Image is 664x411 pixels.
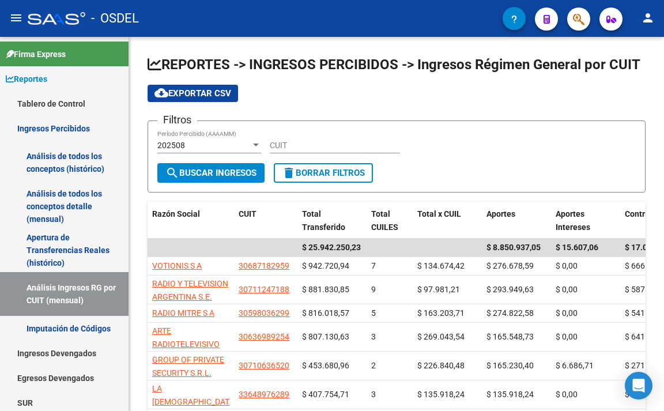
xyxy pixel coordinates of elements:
[148,202,234,240] datatable-header-cell: Razón Social
[556,285,578,294] span: $ 0,00
[556,261,578,270] span: $ 0,00
[371,209,398,232] span: Total CUILES
[556,332,578,341] span: $ 0,00
[371,285,376,294] span: 9
[152,279,228,301] span: RADIO Y TELEVISION ARGENTINA S.E.
[417,390,465,399] span: $ 135.918,24
[302,285,349,294] span: $ 881.830,85
[302,361,349,370] span: $ 453.680,96
[152,355,224,378] span: GROUP OF PRIVATE SECURITY S.R.L.
[157,163,265,183] button: Buscar Ingresos
[486,209,515,218] span: Aportes
[486,390,534,399] span: $ 135.918,24
[239,261,289,270] span: 30687182959
[152,261,202,270] span: VOTIONIS S A
[282,168,365,178] span: Borrar Filtros
[367,202,413,240] datatable-header-cell: Total CUILES
[417,285,460,294] span: $ 97.981,21
[371,261,376,270] span: 7
[239,209,256,218] span: CUIT
[371,332,376,341] span: 3
[239,308,289,318] span: 30598036299
[486,285,534,294] span: $ 293.949,63
[486,332,534,341] span: $ 165.548,73
[239,285,289,294] span: 30711247188
[486,243,541,252] span: $ 8.850.937,05
[556,361,594,370] span: $ 6.686,71
[239,390,289,399] span: 33648976289
[417,261,465,270] span: $ 134.674,42
[148,85,238,102] button: Exportar CSV
[9,11,23,25] mat-icon: menu
[165,168,256,178] span: Buscar Ingresos
[6,73,47,85] span: Reportes
[152,308,214,318] span: RADIO MITRE S A
[371,390,376,399] span: 3
[413,202,482,240] datatable-header-cell: Total x CUIL
[302,308,349,318] span: $ 816.018,57
[551,202,620,240] datatable-header-cell: Aportes Intereses
[152,326,220,362] span: ARTE RADIOTELEVISIVO ARGENTINO S A
[371,361,376,370] span: 2
[486,308,534,318] span: $ 274.822,58
[625,372,652,399] div: Open Intercom Messenger
[165,166,179,180] mat-icon: search
[641,11,655,25] mat-icon: person
[482,202,551,240] datatable-header-cell: Aportes
[152,209,200,218] span: Razón Social
[556,243,598,252] span: $ 15.607,06
[239,361,289,370] span: 30710636520
[371,308,376,318] span: 5
[282,166,296,180] mat-icon: delete
[556,390,578,399] span: $ 0,00
[154,86,168,100] mat-icon: cloud_download
[239,332,289,341] span: 30636989254
[154,88,231,99] span: Exportar CSV
[157,112,197,128] h3: Filtros
[302,390,349,399] span: $ 407.754,71
[417,361,465,370] span: $ 226.840,48
[486,261,534,270] span: $ 276.678,59
[556,209,590,232] span: Aportes Intereses
[148,56,640,73] span: REPORTES -> INGRESOS PERCIBIDOS -> Ingresos Régimen General por CUIT
[302,332,349,341] span: $ 807.130,63
[302,243,361,252] span: $ 25.942.250,23
[297,202,367,240] datatable-header-cell: Total Transferido
[274,163,373,183] button: Borrar Filtros
[157,141,185,150] span: 202508
[6,48,66,61] span: Firma Express
[486,361,534,370] span: $ 165.230,40
[417,209,461,218] span: Total x CUIL
[91,6,139,31] span: - OSDEL
[302,261,349,270] span: $ 942.720,94
[417,332,465,341] span: $ 269.043,54
[417,308,465,318] span: $ 163.203,71
[234,202,297,240] datatable-header-cell: CUIT
[556,308,578,318] span: $ 0,00
[302,209,345,232] span: Total Transferido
